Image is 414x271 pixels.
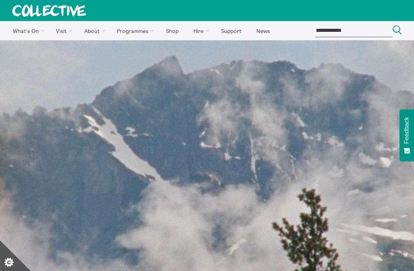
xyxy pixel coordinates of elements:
a: About [77,21,109,40]
a: Visit [49,21,76,40]
a: News [250,21,276,40]
a: Shop [159,21,185,40]
a: Programmes [110,21,158,40]
span: Feedback [403,117,410,144]
a: Support [214,21,248,40]
a: What's On [6,21,48,40]
button: Feedback - Show survey [399,109,414,161]
a: Hire [187,21,213,40]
